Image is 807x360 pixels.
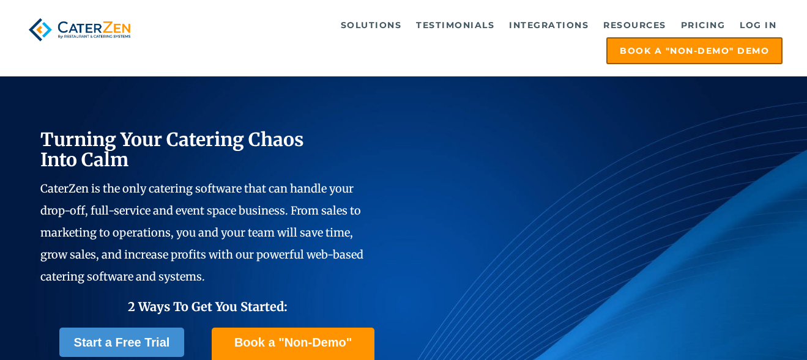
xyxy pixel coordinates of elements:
[503,13,595,37] a: Integrations
[335,13,408,37] a: Solutions
[698,312,794,347] iframe: Help widget launcher
[40,182,363,284] span: CaterZen is the only catering software that can handle your drop-off, full-service and event spac...
[734,13,783,37] a: Log in
[597,13,672,37] a: Resources
[675,13,732,37] a: Pricing
[24,13,135,46] img: caterzen
[59,328,185,357] a: Start a Free Trial
[40,128,304,171] span: Turning Your Catering Chaos Into Calm
[606,37,783,64] a: Book a "Non-Demo" Demo
[410,13,500,37] a: Testimonials
[154,13,783,64] div: Navigation Menu
[128,299,288,314] span: 2 Ways To Get You Started:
